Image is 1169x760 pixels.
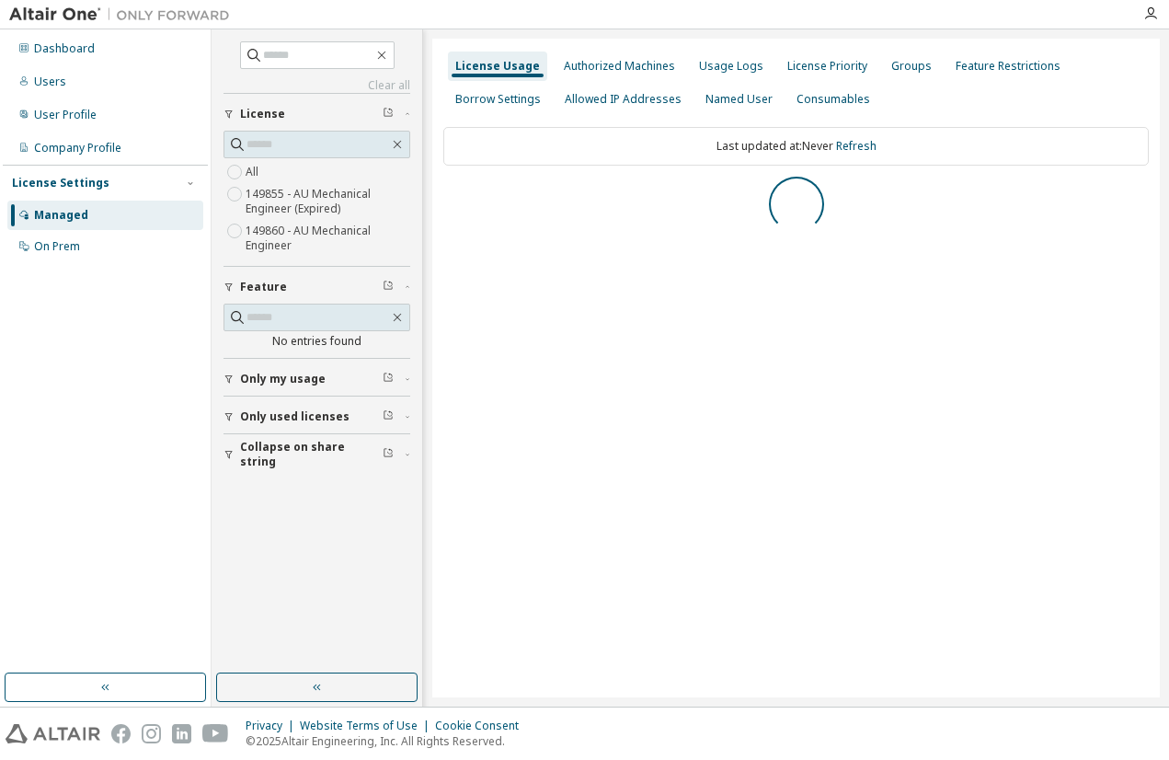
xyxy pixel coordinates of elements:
[223,397,410,437] button: Only used licenses
[6,724,100,743] img: altair_logo.svg
[12,176,109,190] div: License Settings
[246,161,262,183] label: All
[836,138,877,154] a: Refresh
[34,108,97,122] div: User Profile
[956,59,1060,74] div: Feature Restrictions
[435,719,530,733] div: Cookie Consent
[455,92,541,107] div: Borrow Settings
[142,724,161,743] img: instagram.svg
[111,724,131,743] img: facebook.svg
[443,127,1149,166] div: Last updated at: Never
[202,724,229,743] img: youtube.svg
[705,92,773,107] div: Named User
[383,409,394,424] span: Clear filter
[891,59,932,74] div: Groups
[34,239,80,254] div: On Prem
[246,733,530,749] p: © 2025 Altair Engineering, Inc. All Rights Reserved.
[9,6,239,24] img: Altair One
[240,280,287,294] span: Feature
[34,141,121,155] div: Company Profile
[383,372,394,386] span: Clear filter
[240,372,326,386] span: Only my usage
[34,75,66,89] div: Users
[797,92,870,107] div: Consumables
[34,208,88,223] div: Managed
[565,92,682,107] div: Allowed IP Addresses
[223,78,410,93] a: Clear all
[383,280,394,294] span: Clear filter
[223,434,410,475] button: Collapse on share string
[455,59,540,74] div: License Usage
[34,41,95,56] div: Dashboard
[223,267,410,307] button: Feature
[223,94,410,134] button: License
[300,719,435,733] div: Website Terms of Use
[246,719,300,733] div: Privacy
[172,724,191,743] img: linkedin.svg
[223,334,410,349] div: No entries found
[246,183,410,220] label: 149855 - AU Mechanical Engineer (Expired)
[223,359,410,399] button: Only my usage
[383,107,394,121] span: Clear filter
[246,220,410,257] label: 149860 - AU Mechanical Engineer
[240,440,383,469] span: Collapse on share string
[787,59,867,74] div: License Priority
[240,107,285,121] span: License
[240,409,350,424] span: Only used licenses
[564,59,675,74] div: Authorized Machines
[699,59,763,74] div: Usage Logs
[383,447,394,462] span: Clear filter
